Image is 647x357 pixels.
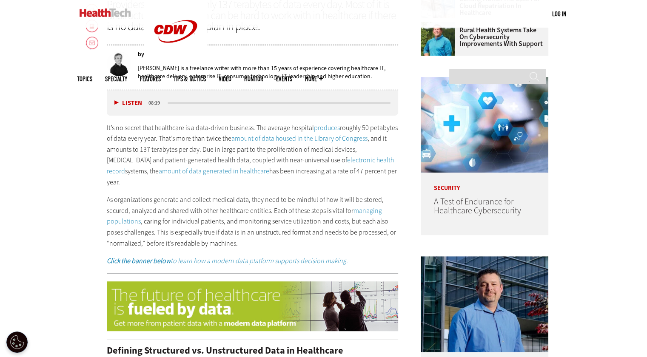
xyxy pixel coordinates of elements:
[433,196,521,216] a: A Test of Endurance for Healthcare Cybersecurity
[80,8,131,17] img: Home
[6,331,28,353] div: Cookie Settings
[105,76,127,82] span: Specialty
[144,56,208,65] a: CDW
[219,76,231,82] a: Video
[77,76,92,82] span: Topics
[107,281,399,331] img: MDP White Paper
[231,134,368,143] a: amount of data housed in the Library of Congress
[421,173,548,191] p: Security
[114,100,142,106] button: Listen
[244,76,263,82] a: MonITor
[276,76,292,82] a: Events
[107,122,399,188] p: It’s no secret that healthcare is a data-driven business. The average hospital roughly 50 petabyt...
[552,10,566,17] a: Log in
[107,256,171,265] em: Click the banner below
[314,123,340,132] a: produces
[107,256,348,265] a: Click the banner belowto learn how a modern data platform supports decision making.
[107,346,399,355] h2: Defining Structured vs. Unstructured Data in Healthcare
[552,9,566,18] div: User menu
[171,256,348,265] em: to learn how a modern data platform supports decision making.
[421,256,548,352] img: Scott Currie
[107,90,399,116] div: media player
[305,76,323,82] span: More
[107,194,399,249] p: As organizations generate and collect medical data, they need to be mindful of how it will be sto...
[159,167,269,176] a: amount of data generated in healthcare
[174,76,206,82] a: Tips & Tactics
[421,77,548,173] img: Healthcare cybersecurity
[147,99,166,107] div: duration
[140,76,161,82] a: Features
[6,331,28,353] button: Open Preferences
